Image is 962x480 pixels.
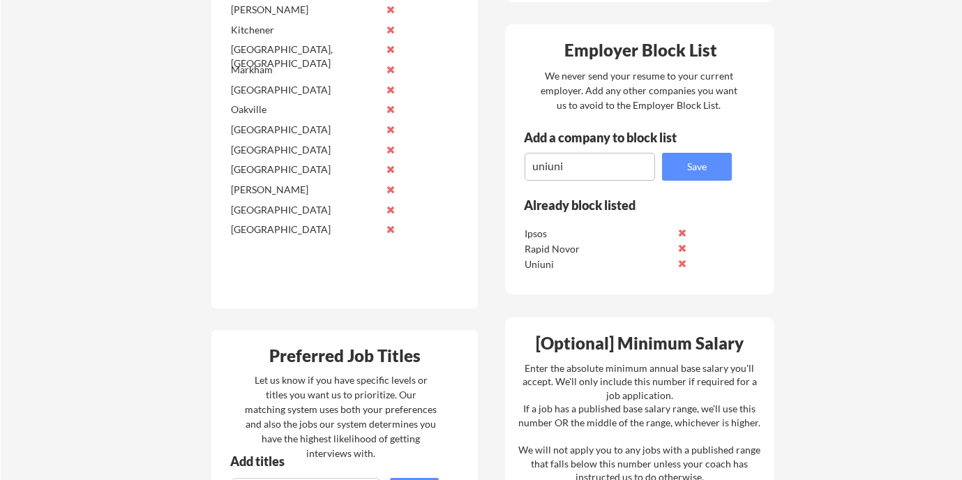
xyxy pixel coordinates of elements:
div: Let us know if you have specific levels or titles you want us to prioritize. Our matching system ... [245,373,437,460]
div: Add titles [230,455,427,467]
div: Oakville [231,103,378,117]
div: Markham [231,63,378,77]
div: Kitchener [231,23,378,37]
div: Ipsos [525,227,672,241]
div: [Optional] Minimum Salary [510,335,769,352]
div: Already block listed [524,199,713,211]
div: [PERSON_NAME] [231,3,378,17]
div: Add a company to block list [524,131,698,144]
div: Employer Block List [511,42,770,59]
div: We never send your resume to your current employer. Add any other companies you want us to avoid ... [539,68,738,112]
div: Rapid Novor [525,242,672,256]
div: [GEOGRAPHIC_DATA] [231,223,378,237]
div: [GEOGRAPHIC_DATA], [GEOGRAPHIC_DATA] [231,43,378,70]
div: [GEOGRAPHIC_DATA] [231,123,378,137]
div: [PERSON_NAME] [231,183,378,197]
div: [GEOGRAPHIC_DATA] [231,83,378,97]
button: Save [662,153,732,181]
div: Uniuni [525,257,672,271]
div: [GEOGRAPHIC_DATA] [231,143,378,157]
div: [GEOGRAPHIC_DATA] [231,163,378,177]
div: Preferred Job Titles [215,347,474,364]
div: [GEOGRAPHIC_DATA] [231,203,378,217]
